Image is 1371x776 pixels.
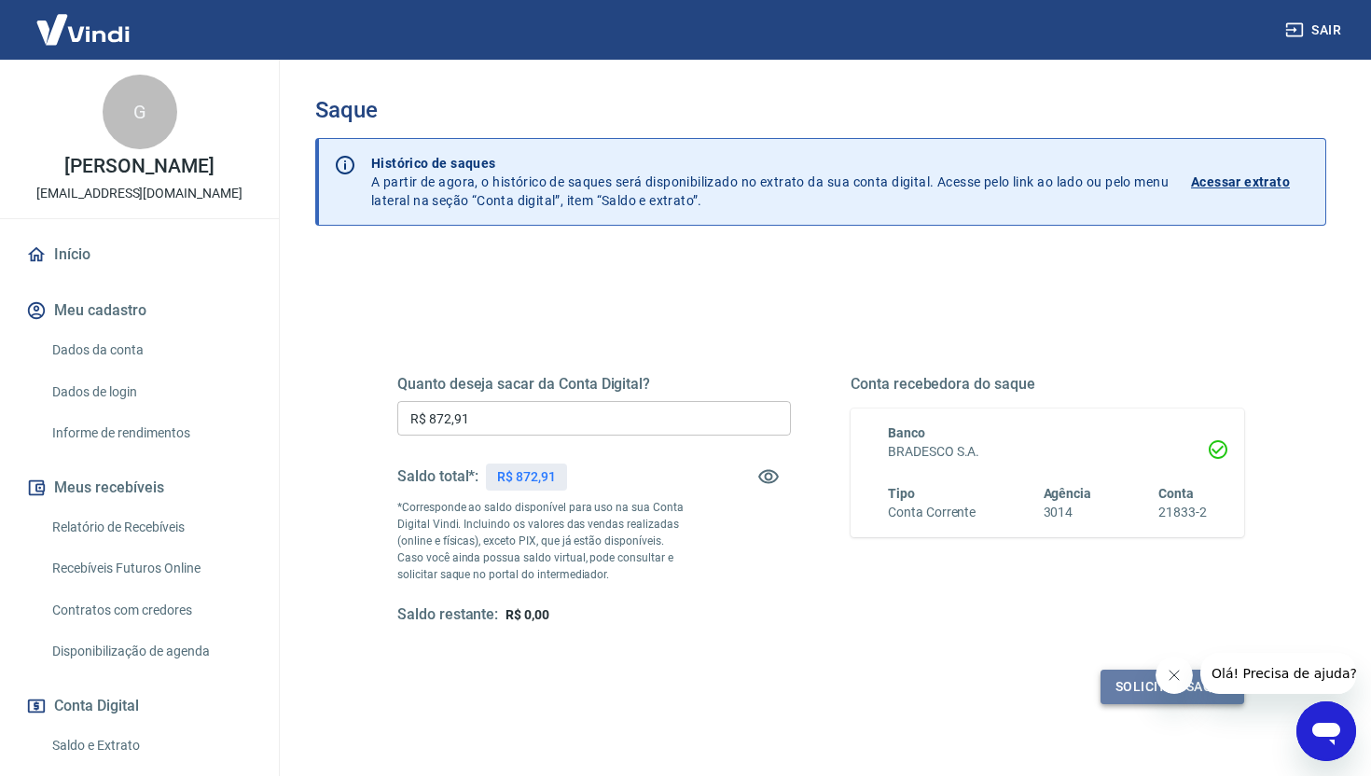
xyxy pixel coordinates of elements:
[397,467,478,486] h5: Saldo total*:
[22,290,256,331] button: Meu cadastro
[397,375,791,394] h5: Quanto deseja sacar da Conta Digital?
[64,157,214,176] p: [PERSON_NAME]
[315,97,1326,123] h3: Saque
[11,13,157,28] span: Olá! Precisa de ajuda?
[497,467,556,487] p: R$ 872,91
[45,727,256,765] a: Saldo e Extrato
[888,486,915,501] span: Tipo
[1044,486,1092,501] span: Agência
[45,414,256,452] a: Informe de rendimentos
[1191,154,1310,210] a: Acessar extrato
[22,1,144,58] img: Vindi
[1158,486,1194,501] span: Conta
[1101,670,1244,704] button: Solicitar saque
[1158,503,1207,522] h6: 21833-2
[505,607,549,622] span: R$ 0,00
[22,234,256,275] a: Início
[45,373,256,411] a: Dados de login
[22,686,256,727] button: Conta Digital
[397,499,693,583] p: *Corresponde ao saldo disponível para uso na sua Conta Digital Vindi. Incluindo os valores das ve...
[397,605,498,625] h5: Saldo restante:
[45,508,256,547] a: Relatório de Recebíveis
[888,425,925,440] span: Banco
[1281,13,1349,48] button: Sair
[851,375,1244,394] h5: Conta recebedora do saque
[888,503,976,522] h6: Conta Corrente
[1296,701,1356,761] iframe: Botão para abrir a janela de mensagens
[888,442,1207,462] h6: BRADESCO S.A.
[22,467,256,508] button: Meus recebíveis
[371,154,1169,210] p: A partir de agora, o histórico de saques será disponibilizado no extrato da sua conta digital. Ac...
[36,184,242,203] p: [EMAIL_ADDRESS][DOMAIN_NAME]
[45,632,256,671] a: Disponibilização de agenda
[45,549,256,588] a: Recebíveis Futuros Online
[45,331,256,369] a: Dados da conta
[371,154,1169,173] p: Histórico de saques
[1200,653,1356,694] iframe: Mensagem da empresa
[1191,173,1290,191] p: Acessar extrato
[1156,657,1193,694] iframe: Fechar mensagem
[1044,503,1092,522] h6: 3014
[103,75,177,149] div: G
[45,591,256,630] a: Contratos com credores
